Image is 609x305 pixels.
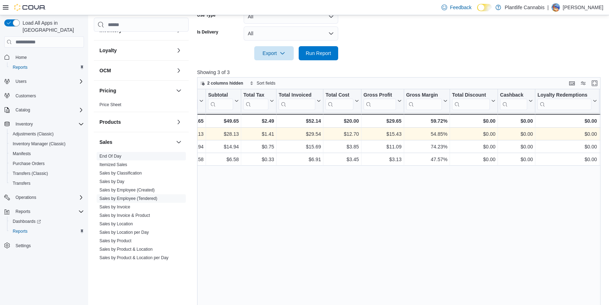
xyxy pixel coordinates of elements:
[13,151,31,157] span: Manifests
[208,130,239,138] div: $28.13
[16,107,30,113] span: Catalog
[452,117,495,125] div: $0.00
[13,242,34,250] a: Settings
[10,140,68,148] a: Inventory Manager (Classic)
[16,195,36,200] span: Operations
[364,142,402,151] div: $11.09
[500,142,533,151] div: $0.00
[10,150,34,158] a: Manifests
[7,178,87,188] button: Transfers
[99,187,155,193] span: Sales by Employee (Created)
[99,238,132,244] span: Sales by Product
[325,142,359,151] div: $3.85
[13,207,33,216] button: Reports
[13,193,84,202] span: Operations
[505,3,544,12] p: Plantlife Cannabis
[10,130,84,138] span: Adjustments (Classic)
[13,65,28,70] span: Reports
[1,240,87,251] button: Settings
[99,213,150,218] a: Sales by Invoice & Product
[563,3,603,12] p: [PERSON_NAME]
[568,79,576,87] button: Keyboard shortcuts
[99,87,116,94] h3: Pricing
[10,159,84,168] span: Purchase Orders
[243,142,274,151] div: $0.75
[10,227,84,236] span: Reports
[99,67,111,74] h3: OCM
[13,91,84,100] span: Customers
[279,92,321,110] button: Total Invoiced
[452,92,495,110] button: Total Discount
[552,3,560,12] div: David Strum
[537,92,597,110] button: Loyalty Redemptions
[452,142,495,151] div: $0.00
[450,4,471,11] span: Feedback
[165,155,203,164] div: $6.58
[406,155,447,164] div: 47.57%
[16,243,31,249] span: Settings
[7,159,87,169] button: Purchase Orders
[16,209,30,214] span: Reports
[99,118,121,126] h3: Products
[243,155,274,164] div: $0.33
[439,0,474,14] a: Feedback
[244,10,338,24] button: All
[243,130,274,138] div: $1.41
[165,130,203,138] div: $28.13
[197,12,215,18] label: Use Type
[99,255,169,261] span: Sales by Product & Location per Day
[175,46,183,55] button: Loyalty
[258,46,290,60] span: Export
[254,46,294,60] button: Export
[208,142,239,151] div: $14.94
[99,162,127,167] a: Itemized Sales
[99,102,121,107] a: Price Sheet
[10,179,33,188] a: Transfers
[10,217,44,226] a: Dashboards
[1,193,87,202] button: Operations
[99,102,121,108] span: Price Sheet
[7,129,87,139] button: Adjustments (Classic)
[16,121,33,127] span: Inventory
[325,92,359,110] button: Total Cost
[99,47,173,54] button: Loyalty
[452,92,490,99] div: Total Discount
[99,67,173,74] button: OCM
[10,63,84,72] span: Reports
[99,47,117,54] h3: Loyalty
[10,217,84,226] span: Dashboards
[477,4,492,11] input: Dark Mode
[364,155,402,164] div: $3.13
[10,130,56,138] a: Adjustments (Classic)
[13,77,84,86] span: Users
[500,92,527,110] div: Cashback
[257,80,275,86] span: Sort fields
[279,92,315,99] div: Total Invoiced
[99,139,112,146] h3: Sales
[279,155,321,164] div: $6.91
[7,149,87,159] button: Manifests
[99,179,124,184] a: Sales by Day
[99,87,173,94] button: Pricing
[175,118,183,126] button: Products
[13,228,28,234] span: Reports
[99,196,157,201] span: Sales by Employee (Tendered)
[10,227,30,236] a: Reports
[279,142,321,151] div: $15.69
[579,79,587,87] button: Display options
[306,50,331,57] span: Run Report
[406,92,441,110] div: Gross Margin
[1,77,87,86] button: Users
[94,152,189,273] div: Sales
[13,131,54,137] span: Adjustments (Classic)
[94,100,189,112] div: Pricing
[243,117,274,125] div: $2.49
[279,117,321,125] div: $52.14
[99,154,121,159] a: End Of Day
[13,120,84,128] span: Inventory
[16,79,26,84] span: Users
[406,92,441,99] div: Gross Margin
[325,92,353,110] div: Total Cost
[208,92,239,110] button: Subtotal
